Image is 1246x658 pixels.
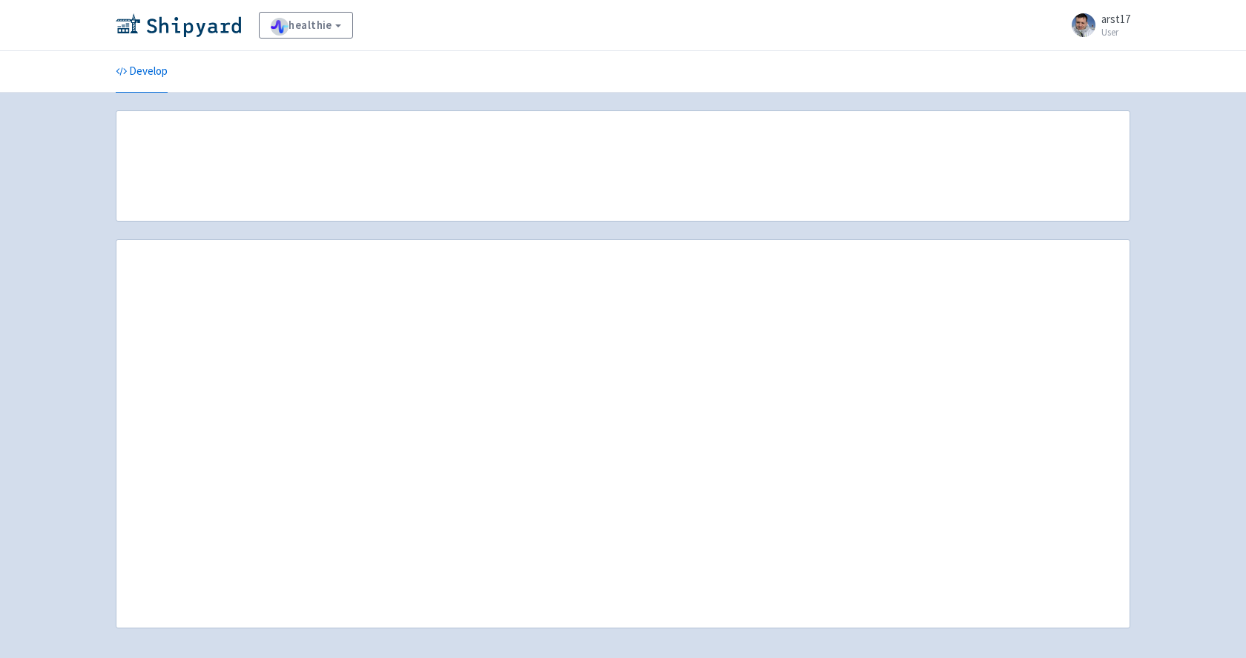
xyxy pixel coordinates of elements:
[1101,27,1130,37] small: User
[116,13,241,37] img: Shipyard logo
[1063,13,1130,37] a: arst17 User
[259,12,353,39] a: healthie
[116,51,168,93] a: Develop
[1101,12,1130,26] span: arst17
